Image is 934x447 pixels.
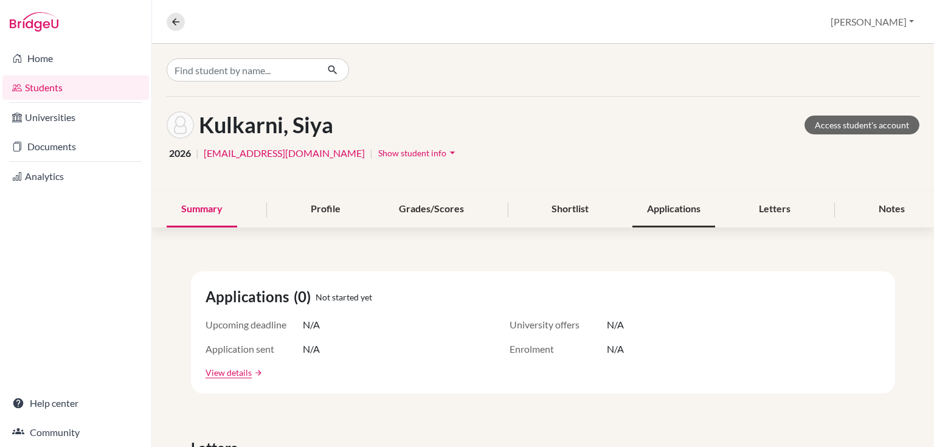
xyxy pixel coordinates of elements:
[378,148,446,158] span: Show student info
[607,317,624,332] span: N/A
[167,58,317,81] input: Find student by name...
[2,75,149,100] a: Students
[744,192,805,227] div: Letters
[2,134,149,159] a: Documents
[378,144,459,162] button: Show student infoarrow_drop_down
[196,146,199,161] span: |
[2,391,149,415] a: Help center
[2,420,149,445] a: Community
[204,146,365,161] a: [EMAIL_ADDRESS][DOMAIN_NAME]
[10,12,58,32] img: Bridge-U
[169,146,191,161] span: 2026
[446,147,458,159] i: arrow_drop_down
[206,342,303,356] span: Application sent
[167,111,194,139] img: Siya Kulkarni's avatar
[510,317,607,332] span: University offers
[206,317,303,332] span: Upcoming deadline
[167,192,237,227] div: Summary
[303,342,320,356] span: N/A
[2,164,149,189] a: Analytics
[206,286,294,308] span: Applications
[2,105,149,130] a: Universities
[303,317,320,332] span: N/A
[825,10,919,33] button: [PERSON_NAME]
[537,192,603,227] div: Shortlist
[384,192,479,227] div: Grades/Scores
[510,342,607,356] span: Enrolment
[296,192,355,227] div: Profile
[199,112,333,138] h1: Kulkarni, Siya
[294,286,316,308] span: (0)
[252,369,263,377] a: arrow_forward
[206,366,252,379] a: View details
[804,116,919,134] a: Access student's account
[2,46,149,71] a: Home
[632,192,715,227] div: Applications
[607,342,624,356] span: N/A
[370,146,373,161] span: |
[864,192,919,227] div: Notes
[316,291,372,303] span: Not started yet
